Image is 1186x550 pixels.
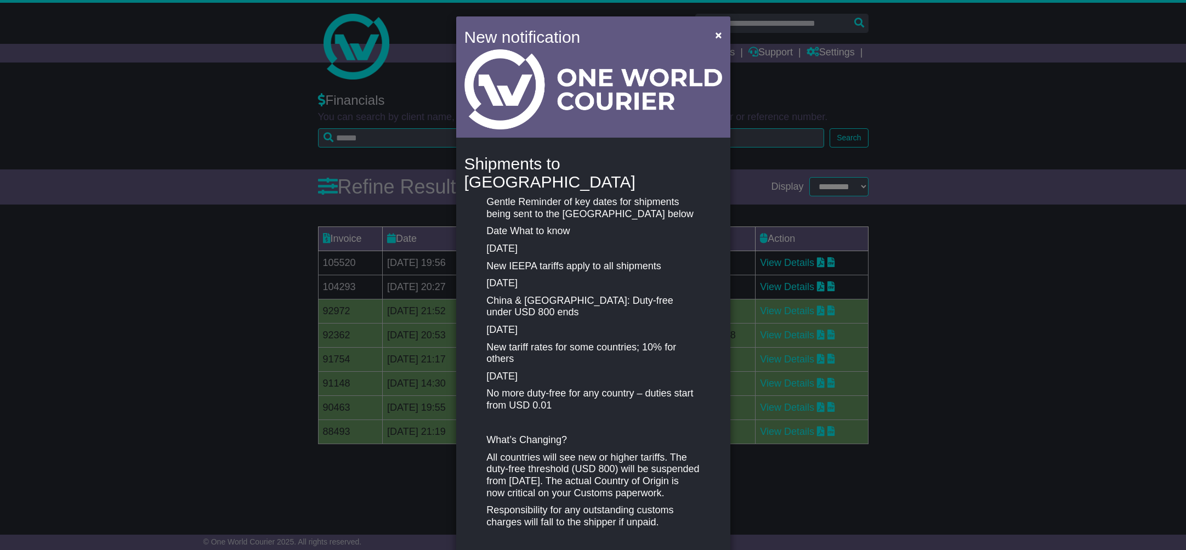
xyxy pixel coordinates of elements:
p: Date What to know [486,225,699,237]
h4: Shipments to [GEOGRAPHIC_DATA] [464,155,722,191]
img: Light [464,49,722,129]
p: [DATE] [486,324,699,336]
p: China & [GEOGRAPHIC_DATA]: Duty-free under USD 800 ends [486,295,699,319]
p: Gentle Reminder of key dates for shipments being sent to the [GEOGRAPHIC_DATA] below [486,196,699,220]
p: New tariff rates for some countries; 10% for others [486,342,699,365]
span: × [715,29,722,41]
p: [DATE] [486,371,699,383]
p: Responsibility for any outstanding customs charges will fall to the shipper if unpaid. [486,504,699,528]
p: [DATE] [486,243,699,255]
p: No more duty-free for any country – duties start from USD 0.01 [486,388,699,411]
p: [DATE] [486,277,699,290]
h4: New notification [464,25,700,49]
p: New IEEPA tariffs apply to all shipments [486,260,699,273]
p: All countries will see new or higher tariffs. The duty-free threshold (USD 800) will be suspended... [486,452,699,499]
p: What’s Changing? [486,434,699,446]
button: Close [710,24,727,46]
